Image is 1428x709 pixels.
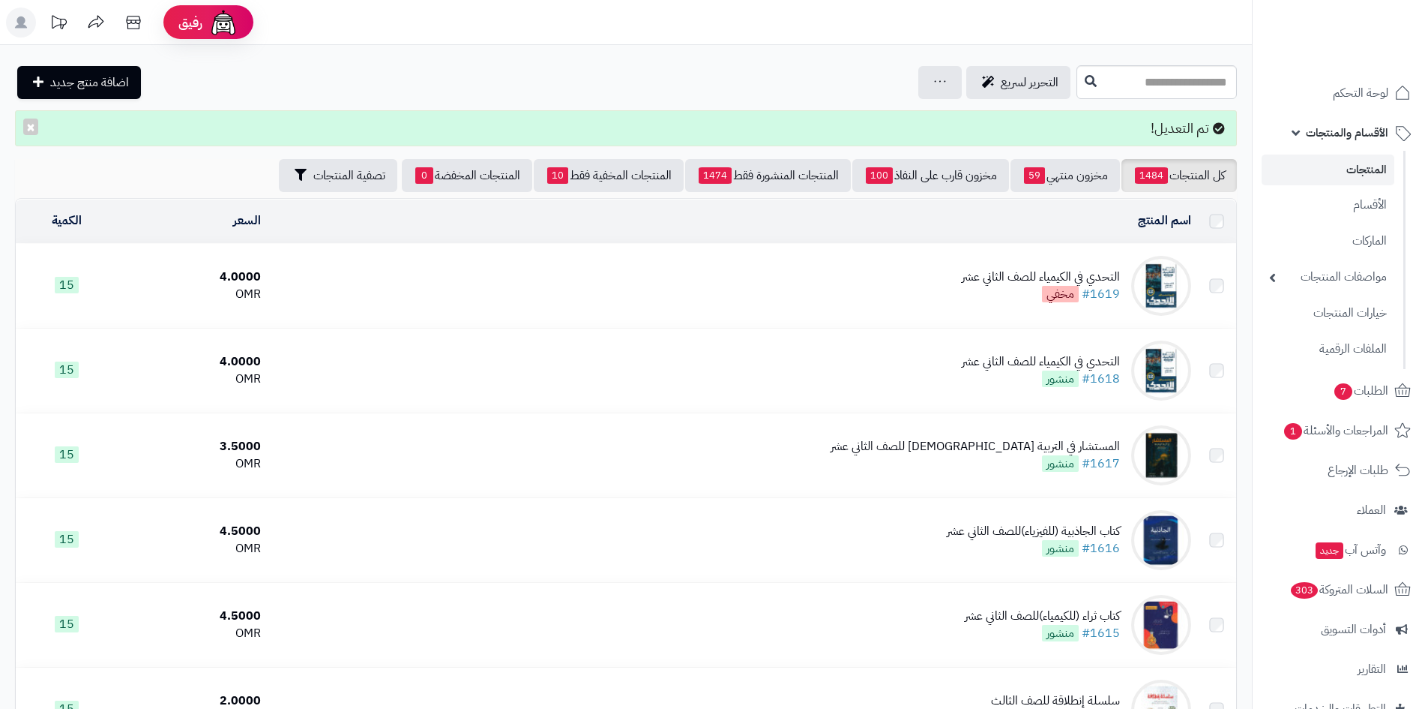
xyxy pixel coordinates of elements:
span: التقارير [1358,659,1386,680]
span: الأقسام والمنتجات [1306,122,1388,143]
span: السلات المتروكة [1289,579,1388,600]
a: اضافة منتج جديد [17,66,141,99]
a: #1615 [1082,624,1120,642]
img: التحدي في الكيمياء للصف الثاني عشر [1131,341,1191,401]
div: OMR [124,625,261,642]
span: 1484 [1135,167,1168,184]
a: الطلبات7 [1262,373,1419,409]
span: 15 [55,277,79,293]
img: logo-2.png [1326,40,1414,71]
a: التحرير لسريع [966,66,1070,99]
div: OMR [124,286,261,303]
span: المراجعات والأسئلة [1283,420,1388,441]
span: 59 [1024,167,1045,184]
img: كتاب ثراء (للكيمياء)للصف الثاني عشر [1131,595,1191,655]
span: منشور [1042,371,1079,387]
div: 4.5000 [124,523,261,540]
span: رفيق [178,14,202,32]
a: مخزون قارب على النفاذ100 [852,159,1009,192]
a: السلات المتروكة303 [1262,572,1419,608]
a: مواصفات المنتجات [1262,261,1394,293]
a: التقارير [1262,651,1419,687]
img: المستشار في التربية الإسلامية للصف الثاني عشر [1131,425,1191,485]
a: #1617 [1082,455,1120,473]
img: كتاب الجاذبية (للفيزياء)للصف الثاني عشر [1131,510,1191,570]
a: الكمية [52,212,82,230]
span: أدوات التسويق [1321,619,1386,640]
span: منشور [1042,540,1079,557]
span: منشور [1042,455,1079,472]
span: وآتس آب [1314,539,1386,560]
span: 15 [55,531,79,548]
span: 1474 [699,167,732,184]
span: 15 [55,362,79,378]
div: 4.5000 [124,608,261,625]
a: المراجعات والأسئلة1 [1262,413,1419,449]
a: وآتس آبجديد [1262,532,1419,568]
a: طلبات الإرجاع [1262,452,1419,488]
a: الأقسام [1262,189,1394,221]
span: التحرير لسريع [1001,74,1058,92]
div: التحدي في الكيمياء للصف الثاني عشر [962,269,1120,286]
span: 100 [866,167,893,184]
div: التحدي في الكيمياء للصف الثاني عشر [962,353,1120,371]
a: تحديثات المنصة [40,8,77,41]
a: #1619 [1082,285,1120,303]
span: لوحة التحكم [1333,83,1388,104]
span: طلبات الإرجاع [1328,460,1388,481]
div: كتاب ثراء (للكيمياء)للصف الثاني عشر [965,608,1120,625]
a: أدوات التسويق [1262,611,1419,647]
span: منشور [1042,625,1079,641]
a: الملفات الرقمية [1262,333,1394,365]
a: خيارات المنتجات [1262,297,1394,329]
span: مخفي [1042,286,1079,302]
div: OMR [124,540,261,557]
div: تم التعديل! [15,110,1237,146]
div: 4.0000 [124,269,261,286]
a: المنتجات المخفضة0 [402,159,532,192]
a: كل المنتجات1484 [1121,159,1237,192]
span: 1 [1284,423,1302,440]
span: 15 [55,446,79,463]
span: اضافة منتج جديد [50,74,129,92]
div: 4.0000 [124,353,261,371]
span: العملاء [1357,500,1386,521]
div: OMR [124,455,261,473]
span: 7 [1334,383,1352,400]
span: الطلبات [1333,380,1388,401]
a: اسم المنتج [1138,212,1191,230]
a: السعر [233,212,261,230]
span: 10 [547,167,568,184]
a: مخزون منتهي59 [1010,159,1120,192]
div: OMR [124,371,261,388]
button: تصفية المنتجات [279,159,397,192]
a: المنتجات المنشورة فقط1474 [685,159,851,192]
div: كتاب الجاذبية (للفيزياء)للصف الثاني عشر [947,523,1120,540]
div: 3.5000 [124,438,261,455]
span: تصفية المنتجات [313,167,385,185]
a: لوحة التحكم [1262,75,1419,111]
img: التحدي في الكيمياء للصف الثاني عشر [1131,256,1191,316]
img: ai-face.png [208,8,238,38]
a: المنتجات المخفية فقط10 [534,159,684,192]
span: جديد [1316,542,1343,559]
a: #1616 [1082,539,1120,557]
span: 15 [55,616,79,632]
a: المنتجات [1262,155,1394,185]
div: المستشار في التربية [DEMOGRAPHIC_DATA] للصف الثاني عشر [831,438,1120,455]
span: 303 [1291,582,1318,599]
a: العملاء [1262,492,1419,528]
button: × [23,119,38,135]
a: #1618 [1082,370,1120,388]
a: الماركات [1262,225,1394,257]
span: 0 [415,167,433,184]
